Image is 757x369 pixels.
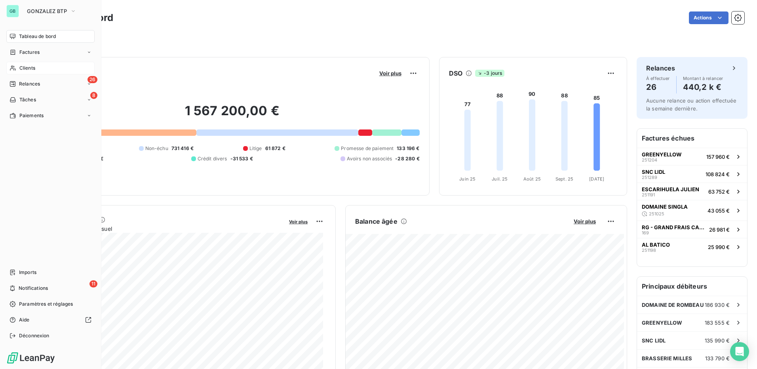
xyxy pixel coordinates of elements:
button: Voir plus [377,70,404,77]
span: Déconnexion [19,332,49,339]
span: ESCARIHUELA JULIEN [642,186,699,192]
span: 8 [90,92,97,99]
button: ESCARIHUELA JULIEN25119163 752 € [637,183,747,200]
span: 251025 [649,211,664,216]
span: 186 930 € [705,302,730,308]
span: AL BATICO [642,242,670,248]
span: 157 960 € [706,154,730,160]
button: SNC LIDL251289108 824 € [637,165,747,183]
h6: Principaux débiteurs [637,277,747,296]
span: 251289 [642,175,657,180]
span: Factures [19,49,40,56]
span: Tâches [19,96,36,103]
span: Notifications [19,285,48,292]
span: 183 555 € [705,320,730,326]
span: DOMAINE DE ROMBEAU [642,302,704,308]
button: Voir plus [571,218,598,225]
span: Avoirs non associés [347,155,392,162]
button: RG - GRAND FRAIS CARRE D'OR16926 981 € [637,221,747,238]
span: -3 jours [475,70,504,77]
span: Promesse de paiement [341,145,394,152]
tspan: Août 25 [523,176,541,182]
span: Voir plus [289,219,308,224]
span: Imports [19,269,36,276]
h2: 1 567 200,00 € [45,103,420,127]
span: Litige [249,145,262,152]
span: 169 [642,230,649,235]
span: À effectuer [646,76,670,81]
span: Montant à relancer [683,76,723,81]
span: Non-échu [145,145,168,152]
span: 25 990 € [708,244,730,250]
span: Voir plus [574,218,596,224]
span: 61 872 € [265,145,285,152]
tspan: [DATE] [589,176,604,182]
h6: Relances [646,63,675,73]
span: -28 280 € [395,155,419,162]
span: Crédit divers [198,155,227,162]
span: 26 [87,76,97,83]
span: Paiements [19,112,44,119]
tspan: Sept. 25 [555,176,573,182]
span: 135 990 € [705,337,730,344]
span: GREENYELLOW [642,320,682,326]
span: BRASSERIE MILLES [642,355,692,361]
tspan: Juin 25 [459,176,476,182]
span: Aucune relance ou action effectuée la semaine dernière. [646,97,736,112]
h4: 440,2 k € [683,81,723,93]
button: GREENYELLOW251204157 960 € [637,148,747,165]
span: GONZALEZ BTP [27,8,67,14]
button: Actions [689,11,728,24]
span: -31 533 € [230,155,253,162]
span: 26 981 € [709,226,730,233]
span: 133 196 € [397,145,419,152]
tspan: Juil. 25 [492,176,508,182]
span: SNC LIDL [642,337,666,344]
img: Logo LeanPay [6,352,55,364]
span: DOMAINE SINGLA [642,204,688,210]
div: Open Intercom Messenger [730,342,749,361]
span: 251198 [642,248,656,253]
span: 108 824 € [706,171,730,177]
span: Tableau de bord [19,33,56,40]
span: 251191 [642,192,655,197]
span: Paramètres et réglages [19,301,73,308]
button: Voir plus [287,218,310,225]
h4: 26 [646,81,670,93]
h6: DSO [449,68,462,78]
span: Voir plus [379,70,401,76]
button: DOMAINE SINGLA25102543 055 € [637,200,747,221]
a: Aide [6,314,95,326]
h6: Balance âgée [355,217,398,226]
div: GB [6,5,19,17]
span: Aide [19,316,30,323]
span: 731 416 € [171,145,194,152]
span: RG - GRAND FRAIS CARRE D'OR [642,224,706,230]
span: SNC LIDL [642,169,665,175]
span: Relances [19,80,40,87]
span: 43 055 € [708,207,730,214]
button: AL BATICO25119825 990 € [637,238,747,255]
span: Clients [19,65,35,72]
span: 133 790 € [705,355,730,361]
span: 63 752 € [708,188,730,195]
span: Chiffre d'affaires mensuel [45,224,283,233]
span: 251204 [642,158,657,162]
span: GREENYELLOW [642,151,681,158]
span: 11 [89,280,97,287]
h6: Factures échues [637,129,747,148]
